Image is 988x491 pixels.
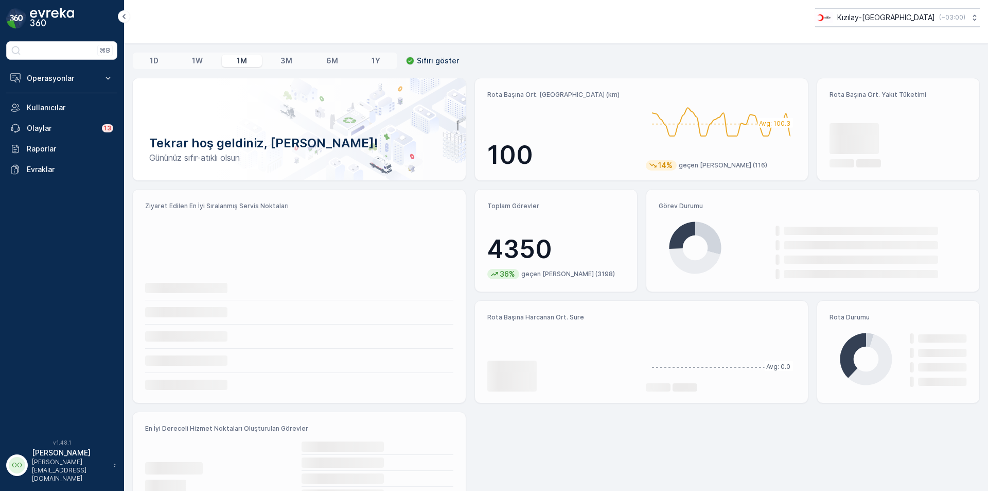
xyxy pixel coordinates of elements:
button: OO[PERSON_NAME][PERSON_NAME][EMAIL_ADDRESS][DOMAIN_NAME] [6,448,117,483]
p: Kızılay-[GEOGRAPHIC_DATA] [837,12,935,23]
p: 100 [487,140,638,171]
p: [PERSON_NAME][EMAIL_ADDRESS][DOMAIN_NAME] [32,458,108,483]
p: [PERSON_NAME] [32,448,108,458]
img: k%C4%B1z%C4%B1lay.png [815,12,833,23]
p: 13 [104,124,111,132]
a: Kullanıcılar [6,97,117,118]
p: 14% [657,160,674,171]
p: 1M [237,56,247,66]
button: Kızılay-[GEOGRAPHIC_DATA](+03:00) [815,8,980,27]
a: Olaylar13 [6,118,117,139]
p: geçen [PERSON_NAME] (3198) [521,270,615,278]
p: Tekrar hoş geldiniz, [PERSON_NAME]! [149,135,449,151]
p: En İyi Dereceli Hizmet Noktaları Oluşturulan Görevler [145,425,453,433]
p: 4350 [487,234,625,265]
p: 3M [280,56,292,66]
img: logo [6,8,27,29]
a: Raporlar [6,139,117,159]
span: v 1.48.1 [6,439,117,446]
p: Sıfırı göster [417,56,459,66]
p: geçen [PERSON_NAME] (116) [679,161,767,170]
p: Rota Başına Ort. [GEOGRAPHIC_DATA] (km) [487,91,638,99]
a: Evraklar [6,159,117,180]
p: Evraklar [27,164,113,175]
p: ( +03:00 ) [939,13,965,22]
p: Operasyonlar [27,73,97,83]
p: ⌘B [100,46,110,55]
p: Rota Başına Ort. Yakıt Tüketimi [830,91,967,99]
img: logo_dark-DEwI_e13.png [30,8,74,29]
p: 1W [192,56,203,66]
button: Operasyonlar [6,68,117,89]
p: Rota Durumu [830,313,967,321]
p: Toplam Görevler [487,202,625,210]
p: Görev Durumu [659,202,967,210]
p: 1D [150,56,158,66]
p: Raporlar [27,144,113,154]
p: 36% [499,269,516,279]
p: Rota Başına Harcanan Ort. Süre [487,313,638,321]
p: 1Y [372,56,380,66]
p: Kullanıcılar [27,103,113,113]
div: OO [9,457,25,473]
p: Olaylar [27,123,96,133]
p: 6M [326,56,338,66]
p: Gününüz sıfır-atıklı olsun [149,151,449,164]
p: Ziyaret Edilen En İyi Sıralanmış Servis Noktaları [145,202,453,210]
